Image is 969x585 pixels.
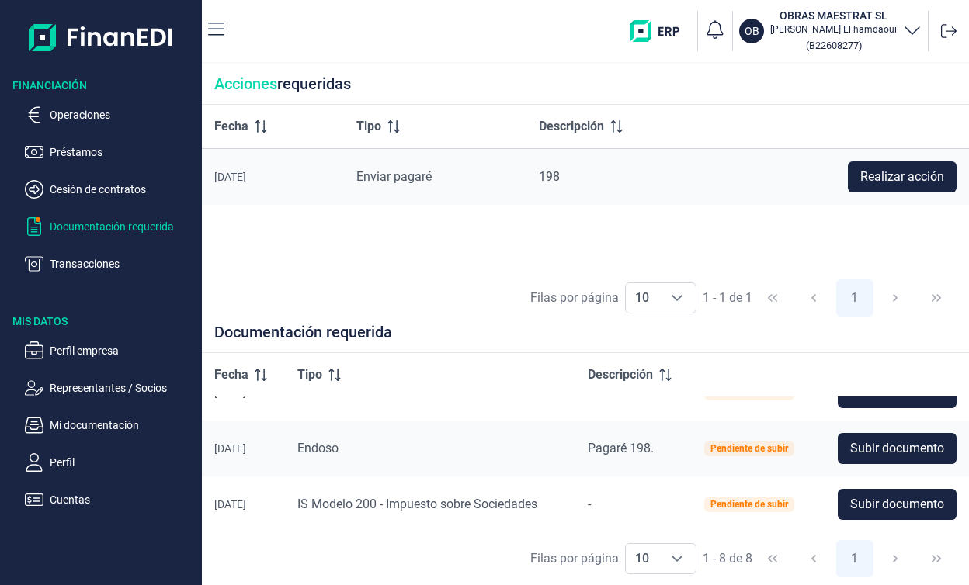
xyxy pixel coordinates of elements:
button: Subir documento [838,489,957,520]
p: Operaciones [50,106,196,124]
div: [DATE] [214,171,332,183]
button: First Page [754,540,791,577]
button: Next Page [877,540,914,577]
button: Page 1 [836,540,873,577]
button: Previous Page [795,279,832,317]
span: 1 - 8 de 8 [703,552,752,565]
button: Documentación requerida [25,217,196,236]
p: Transacciones [50,254,196,273]
button: Mi documentación [25,416,196,434]
div: Filas por página [530,289,619,307]
p: Documentación requerida [50,217,196,236]
button: Préstamos [25,143,196,161]
p: Perfil [50,453,196,472]
div: [DATE] [214,498,273,511]
button: Representantes / Socios [25,379,196,397]
div: Documentación requerida [202,324,969,353]
span: Tipo [297,365,322,384]
button: Realizar acción [848,161,957,192]
span: Tipo [356,117,381,136]
p: OB [745,23,759,39]
button: Operaciones [25,106,196,124]
button: Subir documento [838,433,957,464]
p: Representantes / Socios [50,379,196,397]
button: Cesión de contratos [25,180,196,199]
span: - [588,497,591,511]
img: erp [630,20,691,42]
span: Descripción [588,365,653,384]
span: Fecha [214,365,248,384]
div: Pendiente de subir [710,388,788,397]
span: Fecha [214,117,248,136]
small: Copiar cif [806,40,862,51]
button: Perfil [25,453,196,472]
div: [DATE] [214,442,273,455]
span: Acciones [214,74,277,93]
div: Pendiente de subir [710,444,788,453]
span: 10 [626,283,658,313]
p: Cesión de contratos [50,180,196,199]
div: Choose [658,544,696,573]
p: Perfil empresa [50,341,196,360]
span: Pagaré 198. [588,441,654,455]
button: Previous Page [795,540,832,577]
div: Filas por página [530,549,619,568]
p: Mi documentación [50,416,196,434]
p: [PERSON_NAME] El hamdaoui [770,23,897,36]
img: Logo de aplicación [29,12,174,62]
span: Descripción [539,117,604,136]
p: Préstamos [50,143,196,161]
button: Perfil empresa [25,341,196,360]
span: 10 [626,544,658,573]
span: Enviar pagaré [356,169,432,184]
h3: OBRAS MAESTRAT SL [770,8,897,23]
button: Last Page [918,279,955,317]
span: Subir documento [850,495,944,514]
div: requeridas [202,64,969,105]
button: Next Page [877,279,914,317]
span: IS Modelo 200 - Impuesto sobre Sociedades [297,497,537,511]
button: OBOBRAS MAESTRAT SL[PERSON_NAME] El hamdaoui(B22608277) [739,8,922,54]
div: Pendiente de subir [710,500,788,509]
span: Subir documento [850,439,944,458]
button: First Page [754,279,791,317]
button: Transacciones [25,254,196,273]
p: Cuentas [50,490,196,509]
div: Choose [658,283,696,313]
span: Endoso [297,441,339,455]
span: 198 [539,169,560,184]
button: Page 1 [836,279,873,317]
button: Last Page [918,540,955,577]
span: 1 - 1 de 1 [703,292,752,304]
span: Realizar acción [860,168,944,186]
button: Cuentas [25,490,196,509]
